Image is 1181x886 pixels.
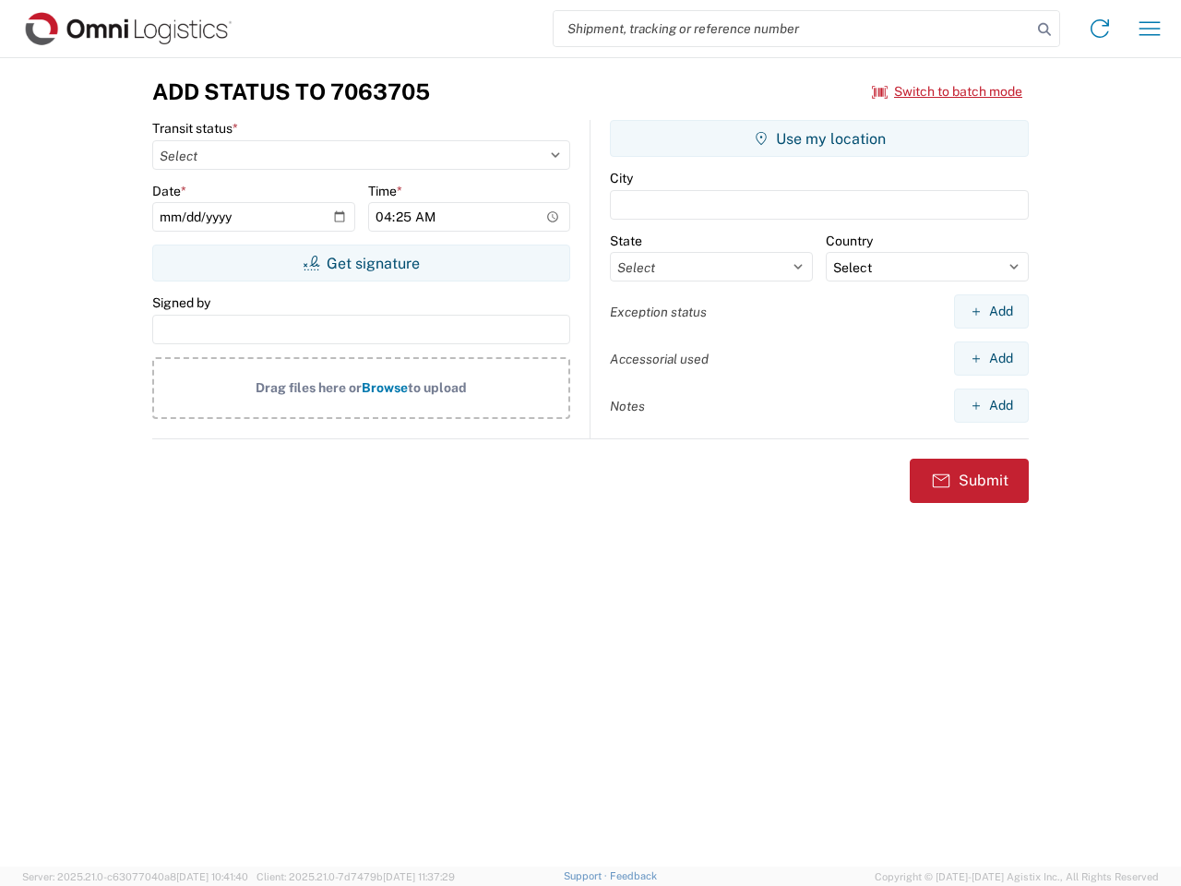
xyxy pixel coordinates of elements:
[408,380,467,395] span: to upload
[152,245,570,281] button: Get signature
[610,351,709,367] label: Accessorial used
[954,389,1029,423] button: Add
[256,871,455,882] span: Client: 2025.21.0-7d7479b
[610,120,1029,157] button: Use my location
[610,304,707,320] label: Exception status
[256,380,362,395] span: Drag files here or
[368,183,402,199] label: Time
[362,380,408,395] span: Browse
[176,871,248,882] span: [DATE] 10:41:40
[610,870,657,881] a: Feedback
[910,459,1029,503] button: Submit
[875,868,1159,885] span: Copyright © [DATE]-[DATE] Agistix Inc., All Rights Reserved
[152,78,430,105] h3: Add Status to 7063705
[22,871,248,882] span: Server: 2025.21.0-c63077040a8
[610,233,642,249] label: State
[826,233,873,249] label: Country
[954,294,1029,329] button: Add
[152,120,238,137] label: Transit status
[954,341,1029,376] button: Add
[872,77,1022,107] button: Switch to batch mode
[554,11,1032,46] input: Shipment, tracking or reference number
[564,870,610,881] a: Support
[383,871,455,882] span: [DATE] 11:37:29
[152,294,210,311] label: Signed by
[610,170,633,186] label: City
[610,398,645,414] label: Notes
[152,183,186,199] label: Date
